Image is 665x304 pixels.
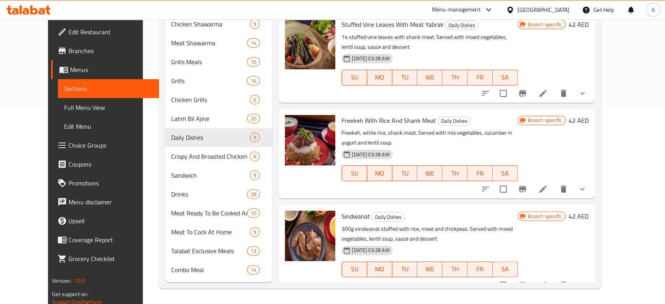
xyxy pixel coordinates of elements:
[342,224,517,244] p: 300g sindwanat stuffed with rice, meat and chickpeas. Served with mixed vegetables, lentil soup, ...
[250,152,260,161] div: items
[64,122,153,131] span: Edit Menu
[445,20,478,30] div: Daily Dishes
[496,263,515,275] span: SA
[345,168,364,179] span: SU
[370,263,389,275] span: MO
[467,261,493,277] button: FR
[438,117,471,126] span: Daily Dishes
[392,261,417,277] button: TU
[250,171,260,180] div: items
[171,95,250,104] span: Chicken Grills
[442,165,467,181] button: TH
[420,263,439,275] span: WE
[250,19,260,29] div: items
[395,72,414,83] span: TU
[171,246,247,256] span: Talabat Exclusive Meals
[165,33,272,52] div: Meat Shawarma14
[471,263,490,275] span: FR
[367,70,392,85] button: MO
[250,95,260,104] div: items
[417,70,442,85] button: WE
[51,155,159,174] a: Coupons
[342,261,367,277] button: SU
[493,165,518,181] button: SA
[517,6,569,14] div: [GEOGRAPHIC_DATA]
[51,22,159,41] a: Edit Restaurant
[248,115,259,122] span: 20
[476,180,495,198] button: sort-choices
[171,171,250,180] span: Sandwich
[171,114,247,123] div: Lahm Bil Ajine
[417,165,442,181] button: WE
[171,152,250,161] span: Crispy And Broasted Chicken
[247,57,260,67] div: items
[467,70,493,85] button: FR
[367,165,392,181] button: MO
[51,60,159,79] a: Menus
[247,246,260,256] div: items
[442,70,467,85] button: TH
[73,276,85,286] span: 1.0.0
[554,276,573,295] button: delete
[445,263,464,275] span: TH
[442,261,467,277] button: TH
[420,168,439,179] span: WE
[367,261,392,277] button: MO
[569,115,589,126] h6: 42 AED
[247,38,260,48] div: items
[342,19,443,30] span: Stuffed Vine Leaves With Meat Yabrak
[538,89,548,98] a: Edit menu item
[248,247,259,255] span: 13
[165,109,272,128] div: Lahm Bil Ajine20
[417,261,442,277] button: WE
[52,289,88,299] span: Get support on:
[247,114,260,123] div: items
[171,133,250,142] div: Daily Dishes
[51,249,159,268] a: Grocery Checklist
[476,84,495,103] button: sort-choices
[250,134,259,141] span: 9
[51,230,159,249] a: Coverage Report
[525,21,565,28] span: Branch specific
[420,72,439,83] span: WE
[171,38,247,48] span: Meat Shawarma
[342,210,370,222] span: Sindwanat
[573,180,592,198] button: show more
[51,193,159,211] a: Menu disclaimer
[342,70,367,85] button: SU
[578,89,587,98] svg: Show Choices
[471,168,490,179] span: FR
[445,72,464,83] span: TH
[171,76,247,85] span: Grills
[171,189,247,199] div: Drinks
[285,19,335,69] img: Stuffed Vine Leaves With Meat Yabrak
[247,208,260,218] div: items
[58,79,159,98] a: Sections
[64,84,153,93] span: Sections
[165,204,272,222] div: Meat Ready To Be Cooked And Grilled10
[248,209,259,217] span: 10
[51,211,159,230] a: Upsell
[349,247,392,254] span: [DATE] 03:28 AM
[438,117,471,126] div: Daily Dishes
[285,211,335,261] img: Sindwanat
[165,185,272,204] div: Drinks28
[349,151,392,158] span: [DATE] 03:28 AM
[171,19,250,29] span: Chicken Shawarma
[578,280,587,290] svg: Show Choices
[247,265,260,274] div: items
[171,227,250,237] div: Meat To Cock At Home
[554,84,573,103] button: delete
[471,72,490,83] span: FR
[250,153,259,160] span: 8
[248,191,259,198] span: 28
[250,96,259,104] span: 6
[250,228,259,236] span: 9
[247,76,260,85] div: items
[345,72,364,83] span: SU
[171,208,247,218] span: Meat Ready To Be Cooked And Grilled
